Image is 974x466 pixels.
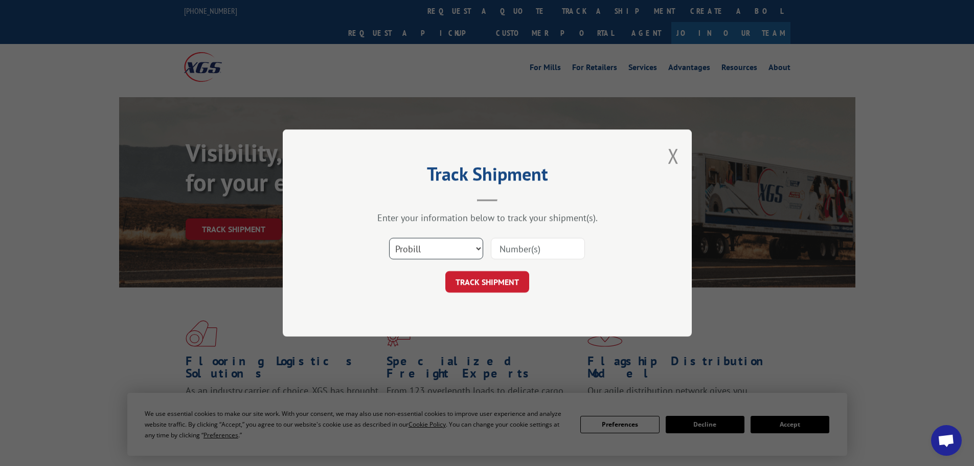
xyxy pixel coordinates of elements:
[334,167,641,186] h2: Track Shipment
[491,238,585,259] input: Number(s)
[445,271,529,293] button: TRACK SHIPMENT
[668,142,679,169] button: Close modal
[931,425,962,456] div: Open chat
[334,212,641,224] div: Enter your information below to track your shipment(s).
